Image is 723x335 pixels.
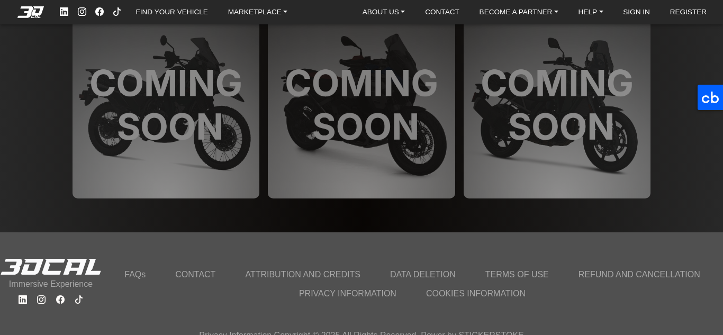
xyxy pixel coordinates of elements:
a: PRIVACY INFORMATION [293,284,403,303]
a: MARKETPLACE [224,5,292,20]
img: Suzuki V Strom 800 DE (COMING SOON) (2023-2024) [464,11,651,198]
a: FAQs [118,265,152,284]
a: CONTACT [169,265,222,284]
a: CONTACT [421,5,464,20]
a: ABOUT US [358,5,410,20]
a: COOKIES INFORMATION [420,284,532,303]
a: ATTRIBUTION AND CREDITS [239,265,367,284]
a: SIGN IN [619,5,654,20]
img: BMW R 1300GS (COMING SOON) (2024) [268,11,455,198]
a: REFUND AND CANCELLATION [572,265,707,284]
a: HELP [574,5,608,20]
a: TERMS OF USE [479,265,555,284]
a: DATA DELETION [384,265,462,284]
img: Kawasaki KLR 650 (COMING SOON) (2024) [73,11,260,198]
a: BECOME A PARTNER [475,5,563,20]
a: FIND YOUR VEHICLE [131,5,212,20]
a: REGISTER [666,5,711,20]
